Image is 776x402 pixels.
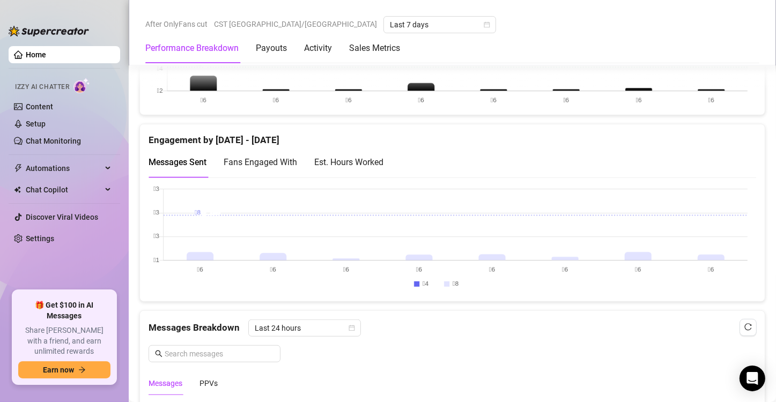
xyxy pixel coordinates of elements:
div: Open Intercom Messenger [740,366,765,391]
a: Settings [26,234,54,243]
span: Izzy AI Chatter [15,82,69,92]
span: Last 24 hours [255,320,354,336]
span: calendar [349,325,355,331]
div: Activity [304,42,332,55]
button: Earn nowarrow-right [18,361,110,378]
span: 🎁 Get $100 in AI Messages [18,300,110,321]
a: Content [26,102,53,111]
div: PPVs [199,377,218,389]
span: CST [GEOGRAPHIC_DATA]/[GEOGRAPHIC_DATA] [214,16,377,32]
span: Messages Sent [149,157,206,167]
span: Earn now [43,366,74,374]
span: calendar [484,21,490,28]
div: Messages [149,377,182,389]
span: search [155,350,162,358]
span: Fans Engaged With [224,157,297,167]
span: Automations [26,160,102,177]
span: Chat Copilot [26,181,102,198]
span: arrow-right [78,366,86,374]
div: Messages Breakdown [149,319,756,337]
a: Chat Monitoring [26,137,81,145]
span: reload [744,323,752,331]
img: logo-BBDzfeDw.svg [9,26,89,36]
img: AI Chatter [73,78,90,93]
a: Home [26,50,46,59]
span: Share [PERSON_NAME] with a friend, and earn unlimited rewards [18,325,110,357]
div: Payouts [256,42,287,55]
span: After OnlyFans cut [145,16,208,32]
div: Engagement by [DATE] - [DATE] [149,124,756,147]
a: Discover Viral Videos [26,213,98,221]
div: Est. Hours Worked [314,155,383,169]
span: Last 7 days [390,17,490,33]
img: Chat Copilot [14,186,21,193]
span: thunderbolt [14,164,23,173]
input: Search messages [165,348,274,360]
a: Setup [26,120,46,128]
div: Performance Breakdown [145,42,239,55]
div: Sales Metrics [349,42,400,55]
